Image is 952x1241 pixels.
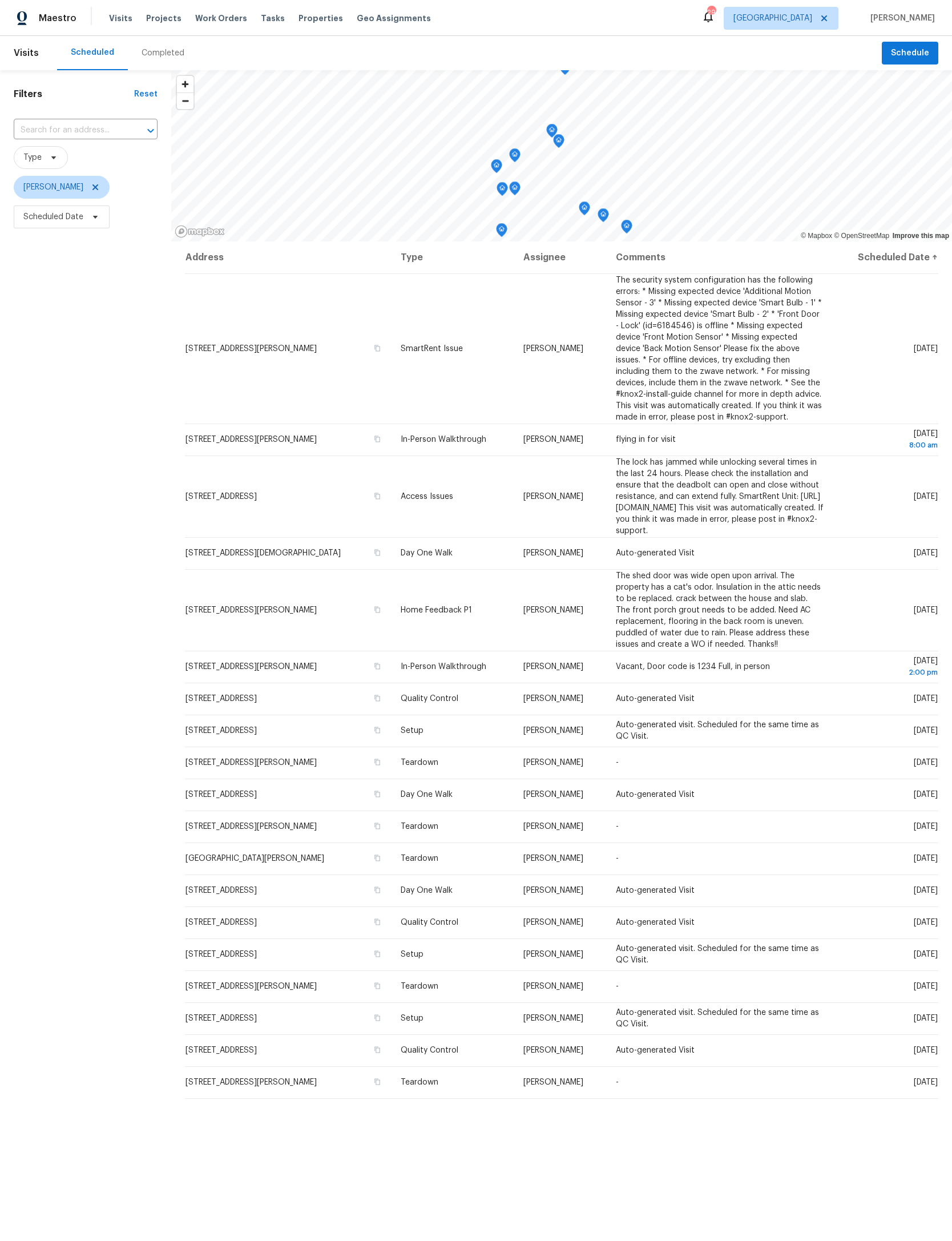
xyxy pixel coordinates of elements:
span: [DATE] [914,918,938,926]
button: Copy Address [372,491,382,501]
th: Assignee [514,241,607,273]
div: Completed [142,47,184,59]
th: Type [392,241,514,273]
span: Home Feedback P1 [401,606,472,614]
span: [PERSON_NAME] [523,345,583,353]
span: [PERSON_NAME] [523,855,583,863]
h1: Filters [14,88,134,100]
button: Copy Address [372,853,382,863]
button: Copy Address [372,949,382,959]
span: Quality Control [401,918,458,926]
button: Zoom out [177,92,193,109]
span: Auto-generated Visit [616,918,695,926]
span: Vacant, Door code is 1234 Full, in person [616,663,770,671]
div: 2:00 pm [842,667,938,678]
span: [STREET_ADDRESS] [185,791,257,799]
span: Visits [109,13,132,24]
span: - [616,759,619,767]
button: Copy Address [372,661,382,671]
span: [PERSON_NAME] [523,549,583,557]
div: Map marker [497,182,508,200]
span: [GEOGRAPHIC_DATA] [733,13,812,24]
span: In-Person Walkthrough [401,663,486,671]
span: [STREET_ADDRESS] [185,695,257,703]
span: [STREET_ADDRESS][PERSON_NAME] [185,823,317,831]
span: [DATE] [914,950,938,958]
input: Search for an address... [14,122,126,139]
button: Copy Address [372,343,382,353]
span: Tasks [261,14,285,22]
span: [DATE] [914,493,938,501]
span: [STREET_ADDRESS] [185,950,257,958]
span: [PERSON_NAME] [523,1046,583,1054]
span: [GEOGRAPHIC_DATA][PERSON_NAME] [185,855,324,863]
canvas: Map [171,70,952,241]
span: Auto-generated Visit [616,549,695,557]
th: Address [185,241,392,273]
div: Map marker [509,148,521,166]
button: Copy Address [372,821,382,831]
div: Map marker [546,124,558,142]
span: - [616,1078,619,1086]
span: [STREET_ADDRESS][PERSON_NAME] [185,606,317,614]
span: [PERSON_NAME] [866,13,935,24]
span: [DATE] [914,606,938,614]
span: - [616,982,619,990]
span: [PERSON_NAME] [523,918,583,926]
span: [PERSON_NAME] [523,1078,583,1086]
span: Teardown [401,1078,438,1086]
span: [DATE] [914,855,938,863]
div: Reset [134,88,158,100]
th: Comments [607,241,833,273]
span: Day One Walk [401,887,453,895]
span: Auto-generated Visit [616,791,695,799]
button: Copy Address [372,757,382,767]
button: Copy Address [372,789,382,799]
span: [PERSON_NAME] [523,887,583,895]
span: [PERSON_NAME] [523,823,583,831]
span: Day One Walk [401,791,453,799]
span: [STREET_ADDRESS][PERSON_NAME] [185,345,317,353]
span: Teardown [401,855,438,863]
span: Auto-generated Visit [616,1046,695,1054]
span: [DATE] [914,823,938,831]
span: Auto-generated visit. Scheduled for the same time as QC Visit. [616,721,819,740]
span: [DATE] [914,345,938,353]
span: Properties [298,13,343,24]
span: [DATE] [842,657,938,678]
span: Access Issues [401,493,453,501]
span: [PERSON_NAME] [523,950,583,958]
span: [PERSON_NAME] [23,182,83,193]
span: [DATE] [842,430,938,451]
button: Copy Address [372,434,382,444]
button: Copy Address [372,917,382,927]
span: [STREET_ADDRESS] [185,918,257,926]
span: Quality Control [401,1046,458,1054]
span: [PERSON_NAME] [523,663,583,671]
button: Copy Address [372,1045,382,1055]
button: Copy Address [372,981,382,991]
span: [DATE] [914,727,938,735]
div: Map marker [621,220,632,237]
span: flying in for visit [616,436,676,444]
span: [STREET_ADDRESS] [185,1014,257,1022]
span: Schedule [891,46,929,61]
div: Map marker [496,223,507,241]
button: Copy Address [372,1077,382,1087]
span: Auto-generated Visit [616,887,695,895]
span: Projects [146,13,181,24]
span: Teardown [401,823,438,831]
span: [STREET_ADDRESS][PERSON_NAME] [185,1078,317,1086]
span: [PERSON_NAME] [523,695,583,703]
span: [STREET_ADDRESS] [185,887,257,895]
span: Type [23,152,42,163]
button: Copy Address [372,605,382,615]
span: [PERSON_NAME] [523,606,583,614]
div: Map marker [509,182,521,199]
a: Improve this map [893,232,949,240]
div: Map marker [553,134,564,152]
div: 8:00 am [842,440,938,451]
span: [PERSON_NAME] [523,759,583,767]
span: Day One Walk [401,549,453,557]
span: [STREET_ADDRESS][PERSON_NAME] [185,759,317,767]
